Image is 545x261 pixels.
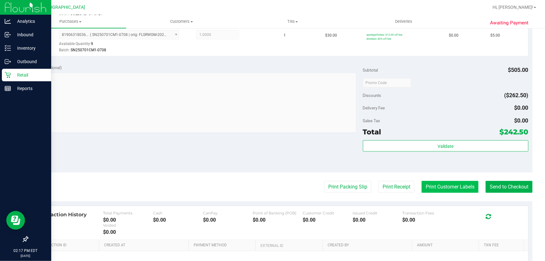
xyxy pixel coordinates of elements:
[438,144,453,149] span: Validate
[379,181,414,193] button: Print Receipt
[363,128,381,136] span: Total
[6,211,25,230] iframe: Resource center
[363,105,385,110] span: Delivery Fee
[387,19,421,24] span: Deliveries
[363,78,411,88] input: Promo Code
[449,33,459,38] span: $0.00
[103,223,153,228] div: Voided
[3,253,48,258] p: [DATE]
[366,37,391,40] span: 40chews: 40% off line
[303,211,353,215] div: Customer Credit
[237,15,348,28] a: Tills
[422,181,478,193] button: Print Customer Labels
[353,211,403,215] div: Issued Credit
[153,217,203,223] div: $0.00
[500,128,528,136] span: $242.50
[5,58,11,65] inline-svg: Outbound
[325,33,337,38] span: $30.00
[324,181,371,193] button: Print Packing Slip
[366,33,402,36] span: spendget5chew: $13.00 off line
[403,217,453,223] div: $0.00
[42,5,85,10] span: [GEOGRAPHIC_DATA]
[486,181,533,193] button: Send to Checkout
[253,211,303,215] div: Point of Banking (POB)
[348,15,459,28] a: Deliveries
[5,72,11,78] inline-svg: Retail
[403,211,453,215] div: Transaction Fees
[303,217,353,223] div: $0.00
[284,33,286,38] span: 1
[153,211,203,215] div: Cash
[11,44,48,52] p: Inventory
[15,15,126,28] a: Purchases
[363,118,380,123] span: Sales Tax
[508,67,528,73] span: $505.00
[504,92,528,98] span: ($262.50)
[59,48,70,52] span: Batch:
[514,104,528,111] span: $0.00
[417,243,477,248] a: Amount
[11,71,48,79] p: Retail
[103,217,153,223] div: $0.00
[363,68,378,73] span: Subtotal
[5,85,11,92] inline-svg: Reports
[255,240,323,251] th: External ID
[104,243,186,248] a: Created At
[5,32,11,38] inline-svg: Inbound
[103,211,153,215] div: Total Payments
[203,211,253,215] div: CanPay
[126,15,237,28] a: Customers
[490,19,529,27] span: Awaiting Payment
[126,19,237,24] span: Customers
[203,217,253,223] div: $0.00
[71,48,106,52] span: SN250701CM1-0708
[363,90,381,101] span: Discounts
[103,229,153,235] div: $0.00
[91,42,93,46] span: 9
[493,5,533,10] span: Hi, [PERSON_NAME]!
[3,248,48,253] p: 02:17 PM EDT
[11,58,48,65] p: Outbound
[237,19,348,24] span: Tills
[490,33,500,38] span: $5.00
[5,45,11,51] inline-svg: Inventory
[5,18,11,24] inline-svg: Analytics
[514,117,528,124] span: $0.00
[11,85,48,92] p: Reports
[484,243,522,248] a: Txn Fee
[11,31,48,38] p: Inbound
[59,39,185,52] div: Available Quantity:
[37,243,97,248] a: Transaction ID
[11,18,48,25] p: Analytics
[328,243,410,248] a: Created By
[194,243,253,248] a: Payment Method
[353,217,403,223] div: $0.00
[15,19,126,24] span: Purchases
[363,140,528,152] button: Validate
[253,217,303,223] div: $0.00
